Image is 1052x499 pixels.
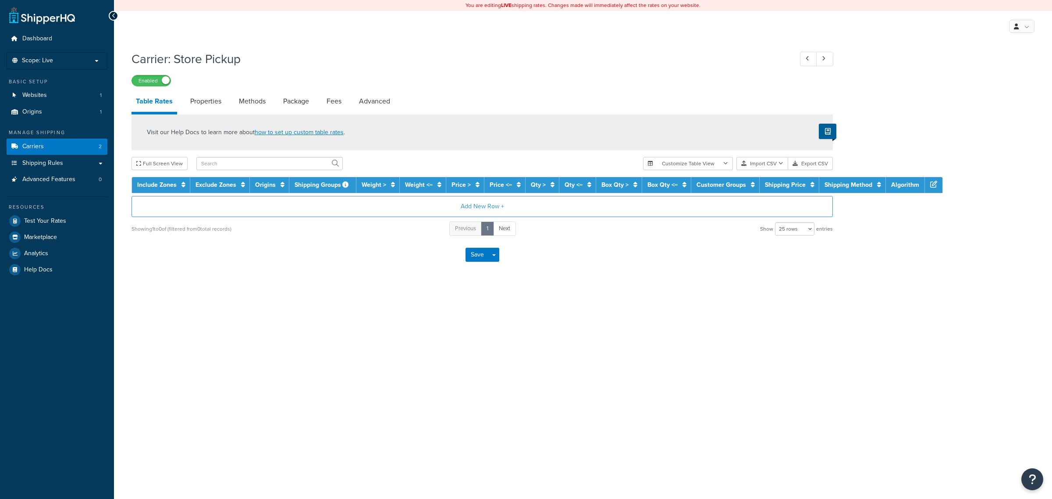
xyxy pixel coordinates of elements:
[455,224,476,232] span: Previous
[531,180,546,189] a: Qty >
[7,203,107,211] div: Resources
[816,223,833,235] span: entries
[466,248,489,262] button: Save
[235,91,270,112] a: Methods
[24,217,66,225] span: Test Your Rates
[131,91,177,114] a: Table Rates
[131,196,833,217] button: Add New Row +
[481,221,494,236] a: 1
[7,262,107,278] a: Help Docs
[24,234,57,241] span: Marketplace
[7,129,107,136] div: Manage Shipping
[800,52,817,66] a: Previous Record
[100,92,102,99] span: 1
[7,213,107,229] a: Test Your Rates
[647,180,678,189] a: Box Qty <=
[22,160,63,167] span: Shipping Rules
[99,176,102,183] span: 0
[22,176,75,183] span: Advanced Features
[7,87,107,103] li: Websites
[22,108,42,116] span: Origins
[405,180,433,189] a: Weight <=
[765,180,806,189] a: Shipping Price
[565,180,583,189] a: Qty <=
[7,31,107,47] a: Dashboard
[255,180,276,189] a: Origins
[147,128,345,137] p: Visit our Help Docs to learn more about .
[7,139,107,155] a: Carriers2
[7,87,107,103] a: Websites1
[449,221,482,236] a: Previous
[601,180,629,189] a: Box Qty >
[816,52,833,66] a: Next Record
[22,143,44,150] span: Carriers
[131,157,188,170] button: Full Screen View
[255,128,344,137] a: how to set up custom table rates
[100,108,102,116] span: 1
[99,143,102,150] span: 2
[131,50,784,68] h1: Carrier: Store Pickup
[137,180,177,189] a: Include Zones
[196,157,343,170] input: Search
[501,1,512,9] b: LIVE
[697,180,746,189] a: Customer Groups
[24,250,48,257] span: Analytics
[760,223,773,235] span: Show
[7,171,107,188] li: Advanced Features
[186,91,226,112] a: Properties
[7,78,107,86] div: Basic Setup
[7,246,107,261] a: Analytics
[355,91,394,112] a: Advanced
[289,177,356,193] th: Shipping Groups
[132,75,171,86] label: Enabled
[7,104,107,120] li: Origins
[788,157,833,170] button: Export CSV
[131,223,231,235] div: Showing 1 to 0 of (filtered from 0 total records)
[736,157,788,170] button: Import CSV
[499,224,510,232] span: Next
[886,177,925,193] th: Algorithm
[7,104,107,120] a: Origins1
[451,180,471,189] a: Price >
[24,266,53,274] span: Help Docs
[279,91,313,112] a: Package
[195,180,236,189] a: Exclude Zones
[1021,468,1043,490] button: Open Resource Center
[493,221,516,236] a: Next
[643,157,733,170] button: Customize Table View
[22,57,53,64] span: Scope: Live
[819,124,836,139] button: Show Help Docs
[22,35,52,43] span: Dashboard
[825,180,872,189] a: Shipping Method
[7,139,107,155] li: Carriers
[7,155,107,171] a: Shipping Rules
[7,171,107,188] a: Advanced Features0
[7,229,107,245] a: Marketplace
[322,91,346,112] a: Fees
[490,180,512,189] a: Price <=
[22,92,47,99] span: Websites
[362,180,386,189] a: Weight >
